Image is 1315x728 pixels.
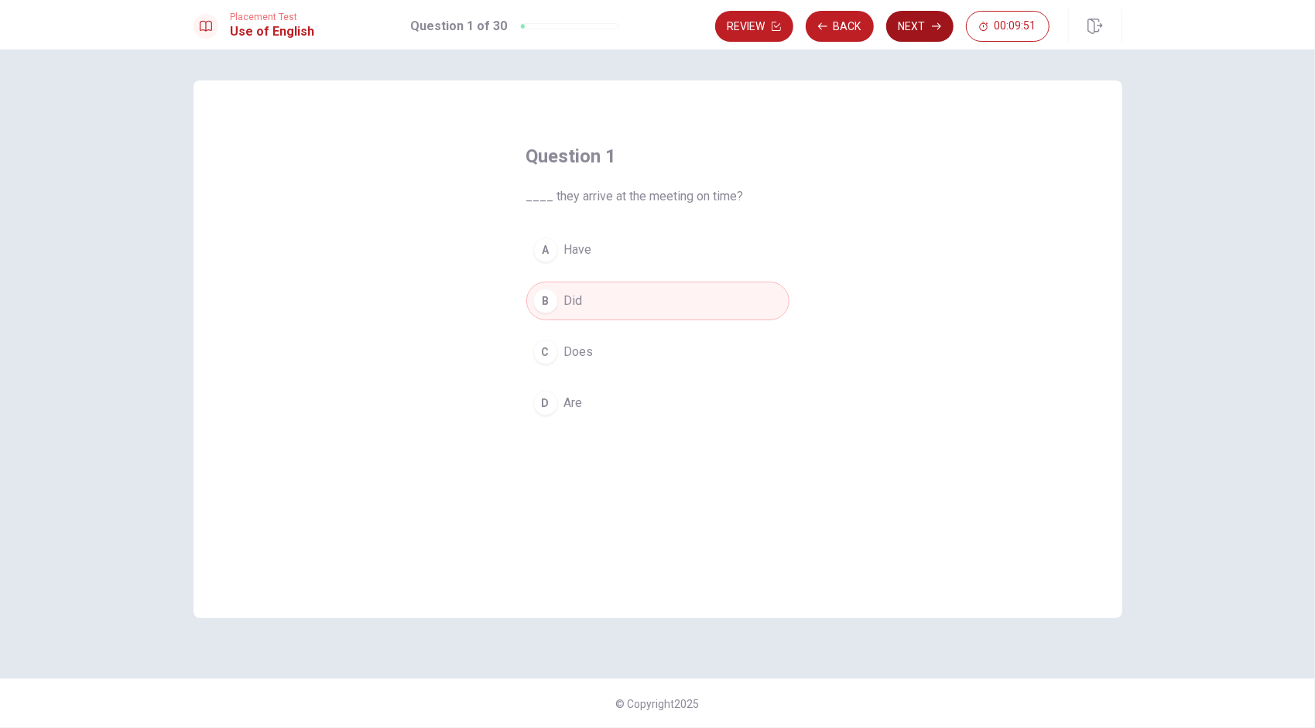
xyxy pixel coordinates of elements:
span: Have [564,241,592,259]
button: 00:09:51 [966,11,1050,42]
span: ____ they arrive at the meeting on time? [526,187,789,206]
h4: Question 1 [526,144,789,169]
button: Back [806,11,874,42]
h1: Question 1 of 30 [411,17,508,36]
button: Next [886,11,954,42]
button: AHave [526,231,789,269]
div: B [533,289,558,313]
div: A [533,238,558,262]
span: Are [564,394,583,412]
span: 00:09:51 [995,20,1036,32]
h1: Use of English [231,22,315,41]
span: © Copyright 2025 [616,698,700,710]
span: Does [564,343,594,361]
button: DAre [526,384,789,422]
div: C [533,340,558,364]
div: D [533,391,558,415]
span: Placement Test [231,12,315,22]
span: Did [564,292,583,310]
button: CDoes [526,333,789,371]
button: BDid [526,282,789,320]
button: Review [715,11,793,42]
